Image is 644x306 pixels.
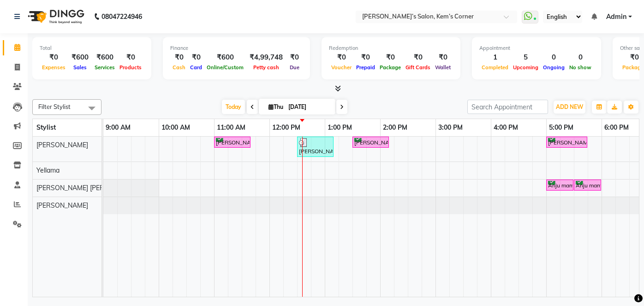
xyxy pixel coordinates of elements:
[270,121,303,134] a: 12:00 PM
[479,64,511,71] span: Completed
[479,44,594,52] div: Appointment
[170,52,188,63] div: ₹0
[36,201,88,210] span: [PERSON_NAME]
[287,64,302,71] span: Due
[71,64,89,71] span: Sales
[325,121,354,134] a: 1:00 PM
[433,52,453,63] div: ₹0
[251,64,281,71] span: Petty cash
[36,166,60,174] span: Yellama
[246,52,286,63] div: ₹4,99,748
[159,121,192,134] a: 10:00 AM
[188,52,204,63] div: ₹0
[541,64,567,71] span: Ongoing
[40,44,144,52] div: Total
[298,138,333,156] div: [PERSON_NAME], TK05, 12:30 PM-01:10 PM, Haircut - [DEMOGRAPHIC_DATA] Hair Cut ([PERSON_NAME])
[36,184,142,192] span: [PERSON_NAME] [PERSON_NAME]
[170,44,303,52] div: Finance
[103,121,133,134] a: 9:00 AM
[511,64,541,71] span: Upcoming
[329,64,354,71] span: Voucher
[403,52,433,63] div: ₹0
[215,138,250,147] div: [PERSON_NAME], TK01, 11:00 AM-11:40 AM, Haircut - [DEMOGRAPHIC_DATA] Hair Cut ([PERSON_NAME])
[40,52,68,63] div: ₹0
[541,52,567,63] div: 0
[170,64,188,71] span: Cash
[222,100,245,114] span: Today
[92,52,117,63] div: ₹600
[547,138,586,147] div: [PERSON_NAME], TK02, 05:00 PM-05:45 PM, [DEMOGRAPHIC_DATA] hair cut with ([PERSON_NAME])
[38,103,71,110] span: Filter Stylist
[68,52,92,63] div: ₹600
[381,121,410,134] a: 2:00 PM
[286,100,332,114] input: 2025-09-04
[479,52,511,63] div: 1
[329,44,453,52] div: Redemption
[101,4,142,30] b: 08047224946
[36,123,56,132] span: Stylist
[403,64,433,71] span: Gift Cards
[354,52,377,63] div: ₹0
[567,52,594,63] div: 0
[511,52,541,63] div: 5
[554,101,585,114] button: ADD NEW
[354,64,377,71] span: Prepaid
[567,64,594,71] span: No show
[602,121,631,134] a: 6:00 PM
[117,64,144,71] span: Products
[436,121,465,134] a: 3:00 PM
[204,52,246,63] div: ₹600
[286,52,303,63] div: ₹0
[575,181,600,190] div: Anju mam f, TK03, 05:30 PM-06:00 PM, Pedicure - Regular
[377,64,403,71] span: Package
[117,52,144,63] div: ₹0
[353,138,388,147] div: [PERSON_NAME], TK04, 01:30 PM-02:10 PM, Haircut - [DEMOGRAPHIC_DATA] Hair Cut ([PERSON_NAME])
[92,64,117,71] span: Services
[24,4,87,30] img: logo
[467,100,548,114] input: Search Appointment
[188,64,204,71] span: Card
[606,12,626,22] span: Admin
[556,103,583,110] span: ADD NEW
[433,64,453,71] span: Wallet
[40,64,68,71] span: Expenses
[377,52,403,63] div: ₹0
[547,121,576,134] a: 5:00 PM
[204,64,246,71] span: Online/Custom
[547,181,572,190] div: Anju mam f, TK03, 05:00 PM-05:30 PM, Manicure - Regular
[266,103,286,110] span: Thu
[215,121,248,134] a: 11:00 AM
[329,52,354,63] div: ₹0
[491,121,520,134] a: 4:00 PM
[36,141,88,149] span: [PERSON_NAME]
